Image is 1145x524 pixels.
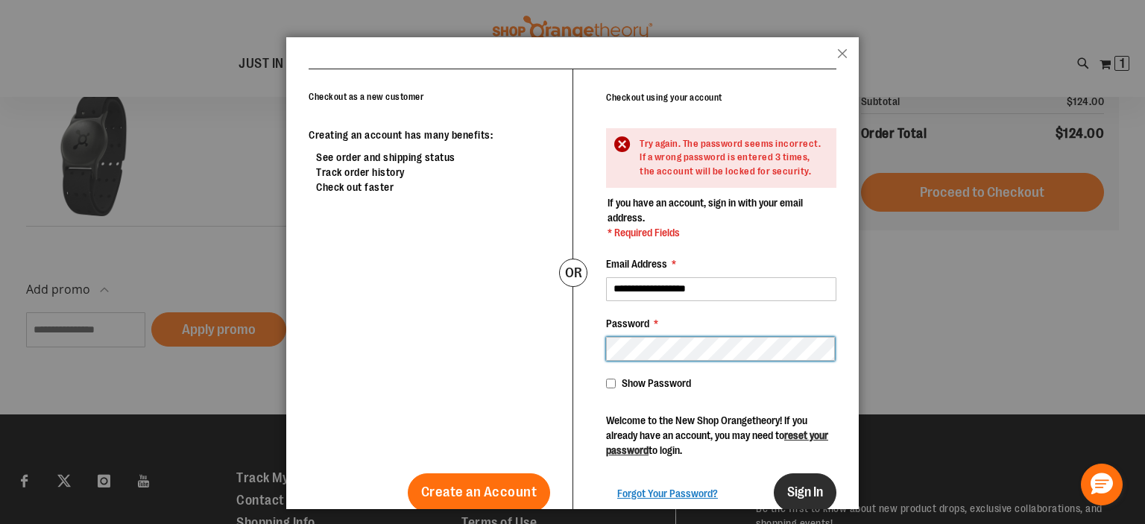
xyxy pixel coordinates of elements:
a: reset your password [606,429,828,456]
p: Welcome to the New Shop Orangetheory! If you already have an account, you may need to to login. [606,413,836,458]
button: Hello, have a question? Let’s chat. [1081,464,1123,505]
div: or [559,259,587,287]
div: Try again. The password seems incorrect. If a wrong password is entered 3 times, the account will... [640,137,821,179]
li: See order and shipping status [316,150,550,165]
span: Forgot Your Password? [617,487,718,499]
button: Sign In [774,473,836,512]
span: Sign In [787,484,823,499]
span: Email Address [606,258,667,270]
span: If you have an account, sign in with your email address. [608,197,803,224]
a: Forgot Your Password? [617,486,718,501]
span: * Required Fields [608,225,835,240]
span: Create an Account [421,484,537,500]
strong: Checkout using your account [606,92,722,103]
li: Track order history [316,165,550,180]
span: Show Password [622,377,691,389]
a: Create an Account [408,473,551,512]
p: Creating an account has many benefits: [309,127,550,142]
strong: Checkout as a new customer [309,92,423,102]
span: Password [606,318,649,329]
li: Check out faster [316,180,550,195]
